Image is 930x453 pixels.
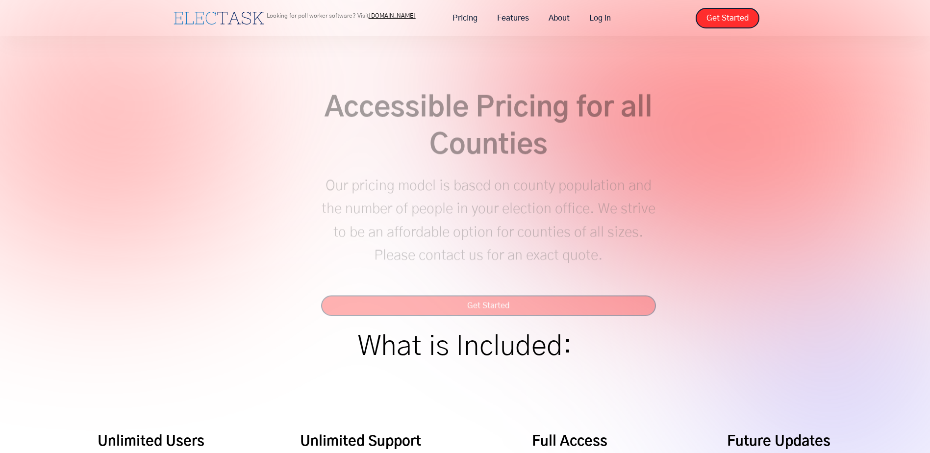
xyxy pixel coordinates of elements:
[321,295,655,316] a: Get Started
[369,13,416,19] a: [DOMAIN_NAME]
[171,9,267,27] a: home
[487,8,539,28] a: Features
[539,8,579,28] a: About
[443,8,487,28] a: Pricing
[532,432,607,451] h4: Full Access
[579,8,621,28] a: Log in
[696,8,759,28] a: Get Started
[267,13,416,19] p: Looking for poll worker software? Visit
[321,90,655,164] h2: Accessible Pricing for all Counties
[321,174,655,290] p: Our pricing model is based on county population and the number of people in your election office....
[358,336,572,358] h1: What is Included:
[300,432,421,451] h4: Unlimited Support
[727,432,830,451] h4: Future Updates
[98,432,204,451] h4: Unlimited Users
